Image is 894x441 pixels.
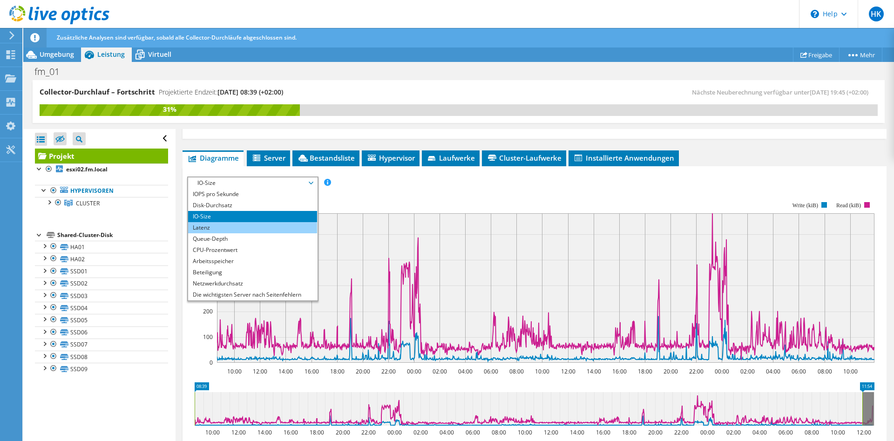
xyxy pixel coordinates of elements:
div: Shared-Cluster-Disk [57,230,168,241]
a: SSD05 [35,314,168,326]
h1: fm_01 [30,67,74,77]
text: 20:00 [648,428,663,436]
text: 14:00 [587,367,601,375]
text: 22:00 [689,367,704,375]
a: HA02 [35,253,168,265]
text: 12:00 [857,428,871,436]
text: 18:00 [310,428,324,436]
li: Arbeitsspeicher [188,256,317,267]
text: 10:00 [831,428,845,436]
text: 06:00 [779,428,793,436]
text: 18:00 [330,367,345,375]
li: Latenz [188,222,317,233]
text: 200 [203,307,213,315]
text: 16:00 [305,367,319,375]
span: Server [251,153,285,163]
a: SSD02 [35,278,168,290]
text: 20:00 [336,428,350,436]
a: SSD06 [35,326,168,339]
a: Projekt [35,149,168,163]
li: Queue-Depth [188,233,317,244]
li: Netzwerkdurchsatz [188,278,317,289]
text: 08:00 [805,428,819,436]
span: Hypervisor [366,153,415,163]
a: Mehr [839,47,882,62]
span: Installierte Anwendungen [573,153,674,163]
text: 0 [210,359,213,366]
text: 12:00 [544,428,558,436]
span: IO-Size [193,177,312,189]
text: 10:00 [227,367,242,375]
text: 10:00 [205,428,220,436]
span: Leistung [97,50,125,59]
text: 02:00 [413,428,428,436]
li: CPU-Prozentwert [188,244,317,256]
a: SSD07 [35,339,168,351]
span: Diagramme [187,153,239,163]
text: 08:00 [818,367,832,375]
text: 10:00 [843,367,858,375]
svg: \n [811,10,819,18]
h4: Projektierte Endzeit: [159,87,283,97]
a: Freigabe [793,47,840,62]
span: Virtuell [148,50,171,59]
a: Hypervisoren [35,185,168,197]
a: SSD03 [35,290,168,302]
text: 22:00 [674,428,689,436]
text: 12:00 [231,428,246,436]
text: 10:00 [535,367,549,375]
span: [DATE] 19:45 (+02:00) [810,88,868,96]
a: SSD09 [35,363,168,375]
text: 14:00 [257,428,272,436]
text: 06:00 [484,367,498,375]
text: 06:00 [466,428,480,436]
text: 100 [203,333,213,341]
a: SSD08 [35,351,168,363]
span: HK [869,7,884,21]
text: 00:00 [715,367,729,375]
text: 18:00 [638,367,652,375]
text: 12:00 [253,367,267,375]
li: Die wichtigsten Server nach Seitenfehlern [188,289,317,300]
span: Zusätzliche Analysen sind verfügbar, sobald alle Collector-Durchläufe abgeschlossen sind. [57,34,297,41]
span: Nächste Neuberechnung verfügbar unter [692,88,873,96]
text: 10:00 [518,428,532,436]
text: 20:00 [356,367,370,375]
text: 02:00 [433,367,447,375]
text: 16:00 [596,428,610,436]
span: CLUSTER [76,199,100,207]
a: CLUSTER [35,197,168,209]
text: 00:00 [700,428,715,436]
span: Cluster-Laufwerke [487,153,562,163]
b: esxi02.fm.local [66,165,108,173]
text: 14:00 [570,428,584,436]
span: Bestandsliste [297,153,355,163]
text: 18:00 [622,428,637,436]
li: Disk-Durchsatz [188,200,317,211]
li: Beteiligung [188,267,317,278]
text: 02:00 [726,428,741,436]
text: 04:00 [752,428,767,436]
span: Umgebung [40,50,74,59]
text: 12:00 [561,367,576,375]
text: 00:00 [387,428,402,436]
span: Laufwerke [427,153,475,163]
a: HA01 [35,241,168,253]
text: 02:00 [740,367,755,375]
text: 14:00 [278,367,293,375]
li: IOPS pro Sekunde [188,189,317,200]
text: 04:00 [766,367,780,375]
text: 00:00 [407,367,421,375]
a: SSD01 [35,265,168,278]
text: Read (kiB) [836,202,861,209]
text: Write (kiB) [792,202,818,209]
text: 08:00 [509,367,524,375]
text: 04:00 [458,367,473,375]
text: 08:00 [492,428,506,436]
text: 22:00 [361,428,376,436]
text: 22:00 [381,367,396,375]
text: 16:00 [612,367,627,375]
span: [DATE] 08:39 (+02:00) [217,88,283,96]
li: IO-Size [188,211,317,222]
a: SSD04 [35,302,168,314]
